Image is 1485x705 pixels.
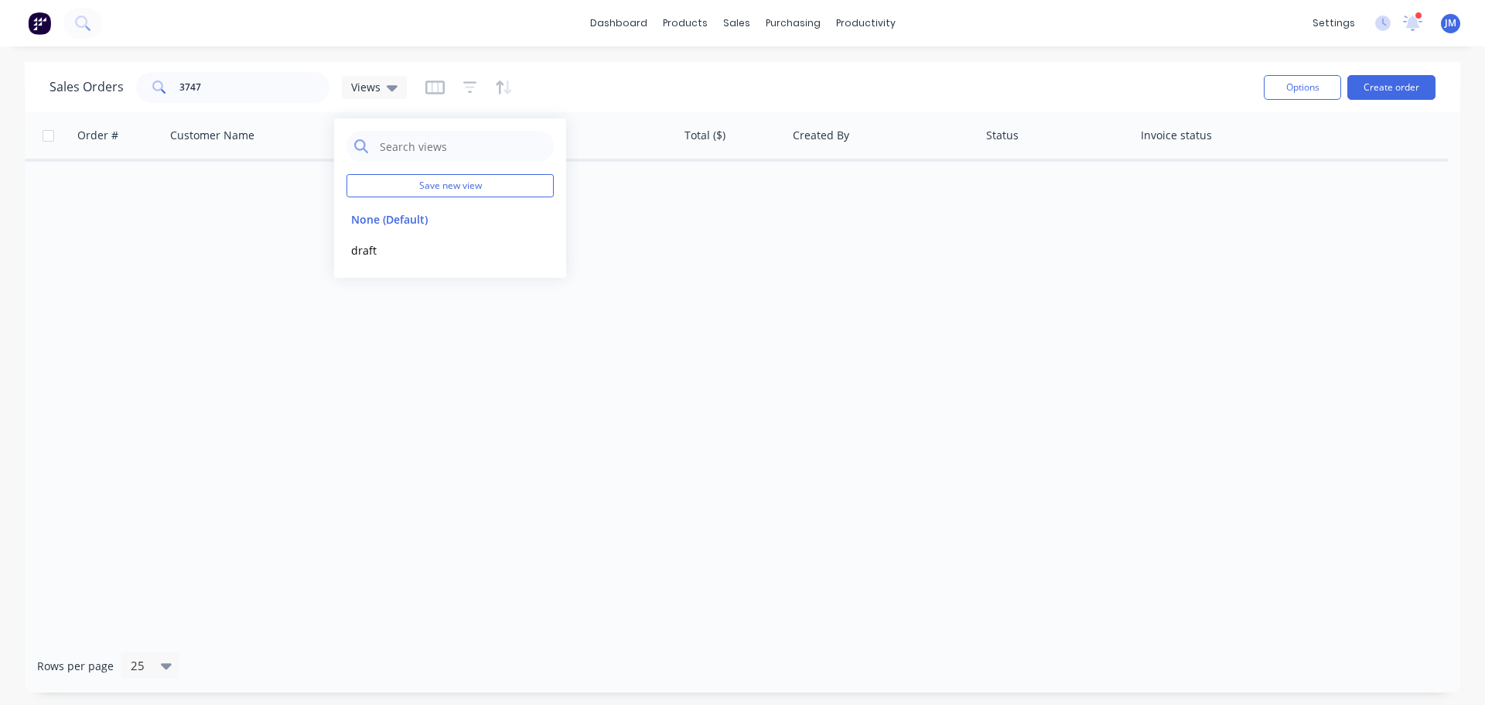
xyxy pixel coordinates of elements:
[1445,16,1456,30] span: JM
[1264,75,1341,100] button: Options
[351,79,381,95] span: Views
[986,128,1019,143] div: Status
[77,128,118,143] div: Order #
[346,174,554,197] button: Save new view
[828,12,903,35] div: productivity
[346,241,523,259] button: draft
[378,131,546,162] input: Search views
[179,72,330,103] input: Search...
[37,659,114,674] span: Rows per page
[758,12,828,35] div: purchasing
[582,12,655,35] a: dashboard
[715,12,758,35] div: sales
[170,128,254,143] div: Customer Name
[28,12,51,35] img: Factory
[655,12,715,35] div: products
[346,210,523,228] button: None (Default)
[49,80,124,94] h1: Sales Orders
[1141,128,1212,143] div: Invoice status
[793,128,849,143] div: Created By
[1305,12,1363,35] div: settings
[1347,75,1435,100] button: Create order
[684,128,725,143] div: Total ($)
